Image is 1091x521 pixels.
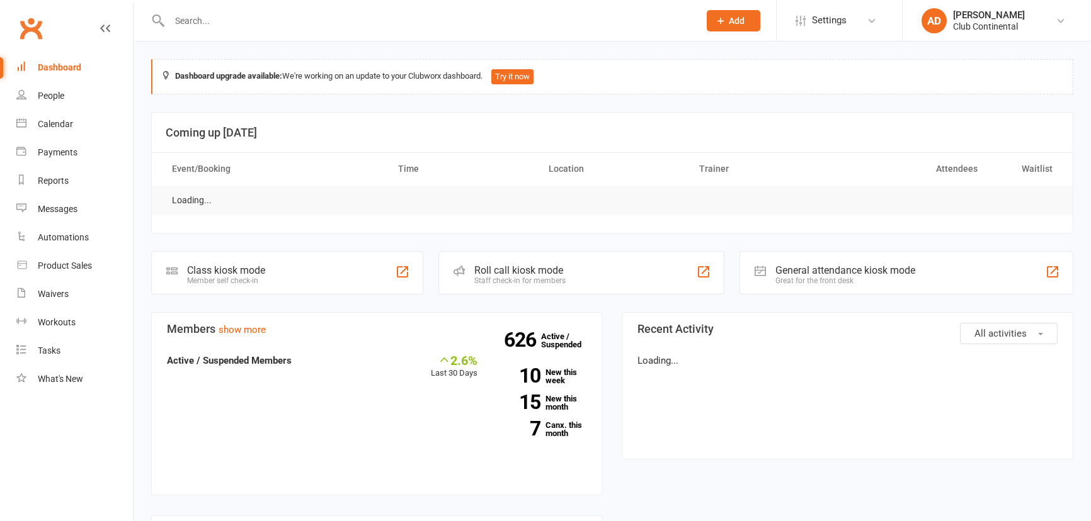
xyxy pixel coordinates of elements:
[38,147,77,157] div: Payments
[775,264,915,276] div: General attendance kiosk mode
[166,12,690,30] input: Search...
[541,323,597,358] a: 626Active / Suspended
[953,21,1025,32] div: Club Continental
[166,126,1059,139] h3: Coming up [DATE]
[838,153,989,185] th: Attendees
[16,110,133,138] a: Calendar
[496,419,540,438] strong: 7
[960,323,1058,344] button: All activities
[812,6,847,35] span: Settings
[38,345,60,356] div: Tasks
[974,328,1027,339] span: All activities
[167,355,292,366] strong: Active / Suspended Members
[496,421,587,437] a: 7Canx. this month
[989,153,1065,185] th: Waitlist
[16,53,133,82] a: Dashboard
[496,393,540,412] strong: 15
[187,264,265,276] div: Class kiosk mode
[187,276,265,285] div: Member self check-in
[16,82,133,110] a: People
[38,232,89,242] div: Automations
[637,353,1058,368] p: Loading...
[688,153,838,185] th: Trainer
[387,153,537,185] th: Time
[38,119,73,129] div: Calendar
[16,308,133,337] a: Workouts
[16,280,133,308] a: Waivers
[953,9,1025,21] div: [PERSON_NAME]
[38,204,77,214] div: Messages
[161,153,387,185] th: Event/Booking
[151,59,1073,94] div: We're working on an update to your Clubworx dashboard.
[38,176,69,186] div: Reports
[504,330,541,349] strong: 626
[219,324,266,335] a: show more
[161,186,223,215] td: Loading...
[431,353,477,380] div: Last 30 Days
[38,374,83,384] div: What's New
[491,69,534,84] button: Try it now
[431,353,477,367] div: 2.6%
[38,62,81,72] div: Dashboard
[707,10,760,31] button: Add
[496,366,540,385] strong: 10
[15,13,47,44] a: Clubworx
[16,223,133,252] a: Automations
[537,153,688,185] th: Location
[38,260,92,271] div: Product Sales
[922,8,947,33] div: AD
[496,368,587,384] a: 10New this week
[775,276,915,285] div: Great for the front desk
[16,337,133,365] a: Tasks
[474,276,566,285] div: Staff check-in for members
[16,252,133,280] a: Product Sales
[38,289,69,299] div: Waivers
[729,16,745,26] span: Add
[167,323,587,335] h3: Members
[637,323,1058,335] h3: Recent Activity
[16,365,133,393] a: What's New
[16,195,133,223] a: Messages
[38,91,64,101] div: People
[16,167,133,195] a: Reports
[38,317,76,327] div: Workouts
[474,264,566,276] div: Roll call kiosk mode
[496,395,587,411] a: 15New this month
[175,71,282,81] strong: Dashboard upgrade available:
[16,138,133,167] a: Payments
